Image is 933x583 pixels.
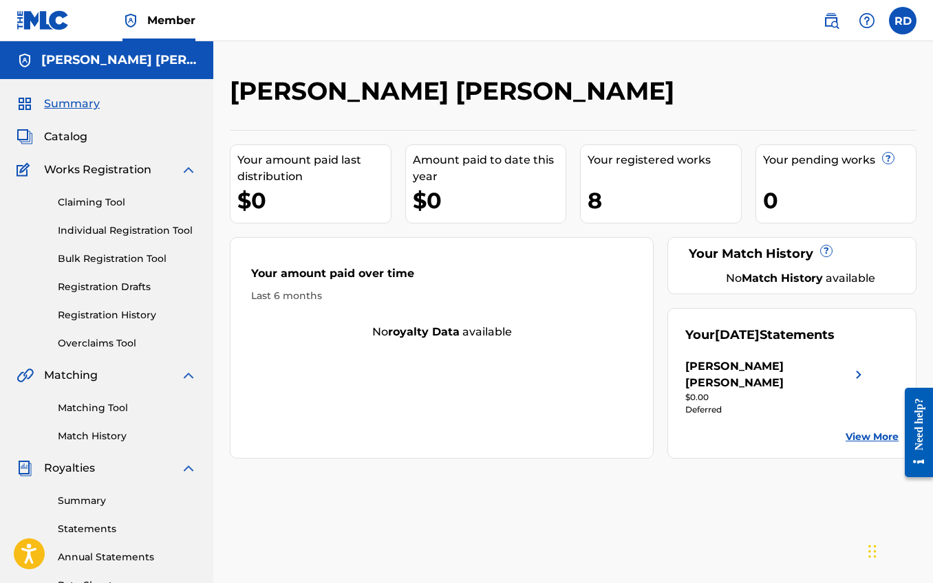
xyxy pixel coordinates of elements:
a: [PERSON_NAME] [PERSON_NAME]right chevron icon$0.00Deferred [685,358,866,416]
div: Amount paid to date this year [413,152,566,185]
a: Individual Registration Tool [58,223,197,238]
a: Claiming Tool [58,195,197,210]
span: Works Registration [44,162,151,178]
div: Drag [868,531,877,572]
img: Summary [17,96,33,112]
a: Public Search [817,7,845,34]
span: Matching [44,367,98,384]
div: Your pending works [763,152,916,168]
span: [DATE] [715,327,760,342]
img: search [823,12,839,29]
div: Your registered works [588,152,741,168]
img: right chevron icon [850,358,867,391]
a: CatalogCatalog [17,129,87,145]
a: Summary [58,494,197,508]
img: Royalties [17,460,33,476]
div: Your amount paid last distribution [237,152,391,185]
img: Accounts [17,52,33,69]
a: Match History [58,429,197,443]
a: Registration History [58,308,197,322]
div: No available [230,324,653,340]
img: expand [180,367,197,384]
div: No available [703,270,899,287]
a: Registration Drafts [58,280,197,294]
a: SummarySummary [17,96,100,112]
div: $0 [237,185,391,216]
img: Works Registration [17,162,34,178]
img: help [859,12,875,29]
strong: royalty data [388,325,460,338]
div: 8 [588,185,741,216]
div: Your Statements [685,326,835,344]
img: expand [180,162,197,178]
a: Bulk Registration Tool [58,252,197,266]
div: [PERSON_NAME] [PERSON_NAME] [685,358,850,391]
span: Catalog [44,129,87,145]
a: Overclaims Tool [58,336,197,351]
div: Your amount paid over time [251,265,632,289]
img: Matching [17,367,34,384]
img: Top Rightsholder [122,12,139,29]
strong: Match History [742,272,823,285]
span: Summary [44,96,100,112]
div: $0.00 [685,391,866,404]
span: ? [821,245,832,256]
span: Royalties [44,460,95,476]
div: User Menu [889,7,916,34]
h2: [PERSON_NAME] [PERSON_NAME] [230,76,681,107]
img: Catalog [17,129,33,145]
a: Annual Statements [58,550,197,564]
h5: Robert Fuller Debes [41,52,197,68]
div: Deferred [685,404,866,416]
iframe: Resource Center [894,377,933,488]
div: Last 6 months [251,289,632,303]
div: Your Match History [685,245,899,263]
a: View More [846,430,899,444]
iframe: Chat Widget [864,517,933,583]
img: expand [180,460,197,476]
a: Matching Tool [58,401,197,415]
img: MLC Logo [17,10,69,30]
div: 0 [763,185,916,216]
div: Help [853,7,881,34]
span: Member [147,12,195,28]
div: $0 [413,185,566,216]
a: Statements [58,522,197,536]
span: ? [883,153,894,164]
